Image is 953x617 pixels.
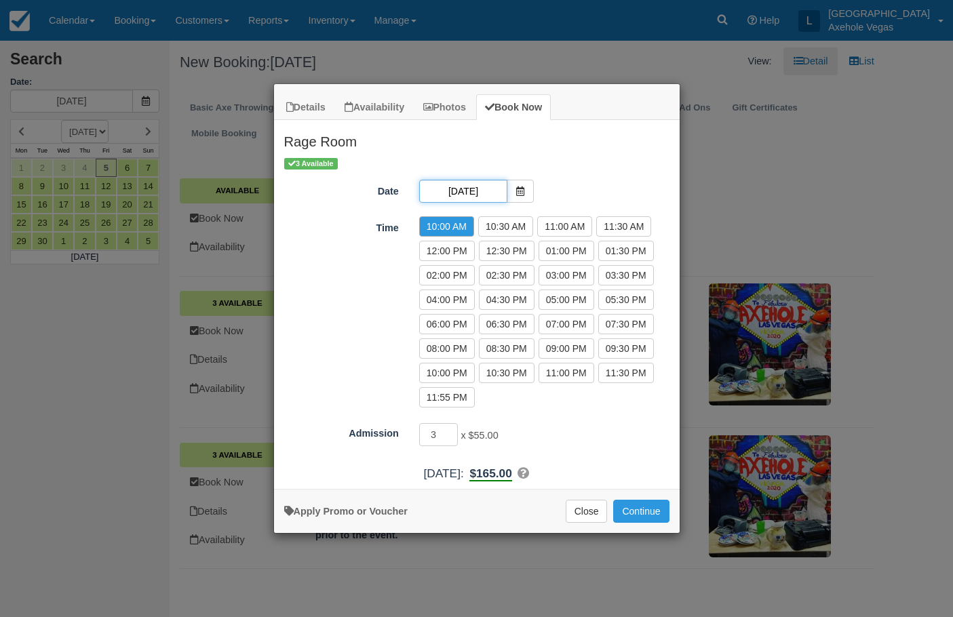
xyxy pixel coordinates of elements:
[414,94,475,121] a: Photos
[478,216,533,237] label: 10:30 AM
[274,180,409,199] label: Date
[596,216,651,237] label: 11:30 AM
[274,120,680,155] h2: Rage Room
[479,363,534,383] label: 10:30 PM
[479,338,534,359] label: 08:30 PM
[419,314,475,334] label: 06:00 PM
[598,241,654,261] label: 01:30 PM
[274,465,680,482] div: :
[539,241,594,261] label: 01:00 PM
[419,241,475,261] label: 12:00 PM
[539,314,594,334] label: 07:00 PM
[419,363,475,383] label: 10:00 PM
[419,423,459,446] input: Admission
[598,290,654,310] label: 05:30 PM
[476,94,551,121] a: Book Now
[598,363,654,383] label: 11:30 PM
[419,338,475,359] label: 08:00 PM
[598,265,654,285] label: 03:30 PM
[277,94,334,121] a: Details
[284,506,408,517] a: Apply Voucher
[336,94,413,121] a: Availability
[274,422,409,441] label: Admission
[539,338,594,359] label: 09:00 PM
[566,500,608,523] button: Close
[539,290,594,310] label: 05:00 PM
[598,338,654,359] label: 09:30 PM
[539,363,594,383] label: 11:00 PM
[419,387,475,407] label: 11:55 PM
[424,466,461,480] span: [DATE]
[419,290,475,310] label: 04:00 PM
[613,500,669,523] button: Add to Booking
[537,216,592,237] label: 11:00 AM
[469,466,511,481] b: $165.00
[284,158,338,170] span: 3 Available
[479,314,534,334] label: 06:30 PM
[479,241,534,261] label: 12:30 PM
[274,120,680,482] div: Item Modal
[479,265,534,285] label: 02:30 PM
[539,265,594,285] label: 03:00 PM
[274,216,409,235] label: Time
[461,431,498,441] span: x $55.00
[419,216,474,237] label: 10:00 AM
[419,265,475,285] label: 02:00 PM
[479,290,534,310] label: 04:30 PM
[598,314,654,334] label: 07:30 PM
